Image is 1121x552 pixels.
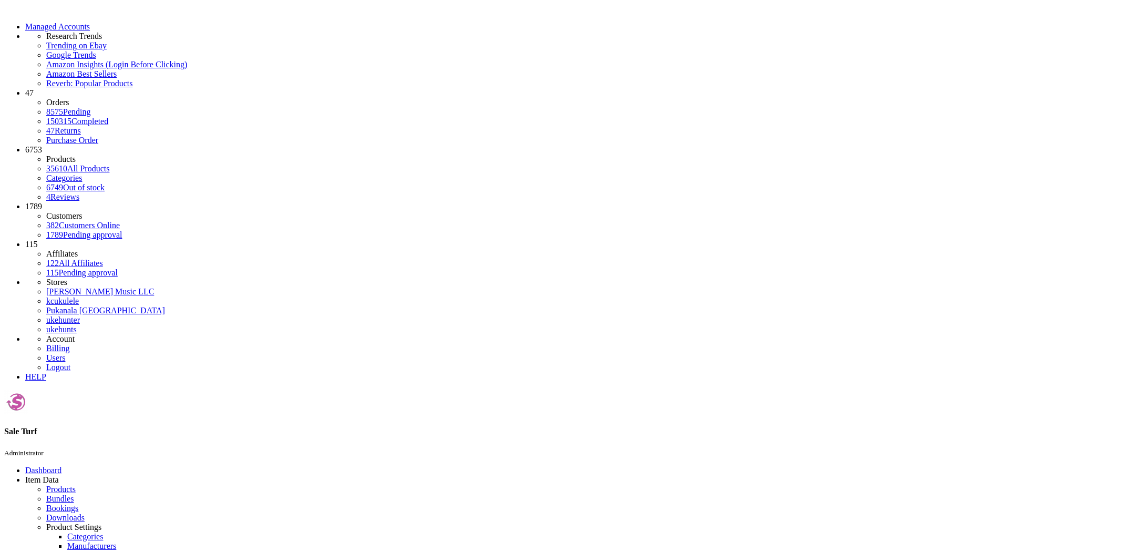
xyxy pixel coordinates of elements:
[25,475,59,484] span: Item Data
[46,259,103,268] a: 122All Affiliates
[25,88,34,97] span: 47
[46,334,1117,344] li: Account
[46,192,79,201] a: 4Reviews
[46,60,1117,69] a: Amazon Insights (Login Before Clicking)
[46,363,70,372] a: Logout
[46,183,63,192] span: 6749
[46,164,109,173] a: 35610All Products
[46,41,1117,50] a: Trending on Ebay
[46,50,1117,60] a: Google Trends
[46,353,65,362] a: Users
[25,372,46,381] a: HELP
[25,240,37,249] span: 115
[46,268,118,277] a: 115Pending approval
[46,494,74,503] a: Bundles
[67,541,116,550] a: Manufacturers
[46,230,122,239] a: 1789Pending approval
[25,22,90,31] a: Managed Accounts
[46,32,1117,41] li: Research Trends
[46,315,80,324] a: ukehunter
[46,164,67,173] span: 35610
[46,249,1117,259] li: Affiliates
[46,69,1117,79] a: Amazon Best Sellers
[46,107,1117,117] a: 8575Pending
[46,306,165,315] a: Pukanala [GEOGRAPHIC_DATA]
[46,513,85,522] a: Downloads
[46,211,1117,221] li: Customers
[46,259,59,268] span: 122
[46,221,120,230] a: 382Customers Online
[4,449,44,457] small: Administrator
[46,98,1117,107] li: Orders
[46,79,1117,88] a: Reverb: Popular Products
[25,202,42,211] span: 1789
[25,466,61,475] a: Dashboard
[46,485,76,494] a: Products
[46,126,81,135] a: 47Returns
[46,107,63,116] span: 8575
[46,221,59,230] span: 382
[46,192,50,201] span: 4
[46,278,1117,287] li: Stores
[46,117,108,126] a: 150315Completed
[46,504,78,513] a: Bookings
[25,145,42,154] span: 6753
[46,268,58,277] span: 115
[46,126,55,135] span: 47
[46,136,98,145] a: Purchase Order
[46,183,105,192] a: 6749Out of stock
[46,523,101,531] span: Product Settings
[46,173,82,182] a: Categories
[67,532,103,541] a: Categories
[4,427,1117,436] h4: Sale Turf
[46,155,1117,164] li: Products
[46,230,63,239] span: 1789
[46,287,154,296] a: [PERSON_NAME] Music LLC
[4,390,28,414] img: joshlucio05
[46,297,79,305] a: kcukulele
[46,325,77,334] a: ukehunts
[46,117,71,126] span: 150315
[46,344,69,353] a: Billing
